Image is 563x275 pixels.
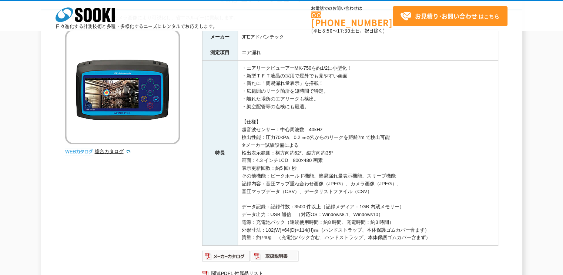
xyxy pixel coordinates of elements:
[400,11,499,22] span: はこちら
[202,250,251,262] img: メーカーカタログ
[251,250,299,262] img: 取扱説明書
[251,255,299,261] a: 取扱説明書
[238,45,498,60] td: エア漏れ
[202,45,238,60] th: 測定項目
[65,148,93,155] img: webカタログ
[311,6,393,11] span: お電話でのお問い合わせは
[238,60,498,245] td: ・エアリークビューアーMK-750を約1/2に小型化！ ・新型ＴＦＴ液晶の採用で屋外でも見やすい画面 ・新たに「簡易漏れ量表示」を搭載！ ・広範囲のリーク箇所を短時間で特定。 ・離れた場所のエア...
[202,30,238,45] th: メーカー
[415,11,477,20] strong: お見積り･お問い合わせ
[311,27,385,34] span: (平日 ～ 土日、祝日除く)
[65,29,180,144] img: エアリークビューアー MK-750ST
[95,149,131,154] a: 総合カタログ
[311,11,393,27] a: [PHONE_NUMBER]
[202,60,238,245] th: 特長
[202,255,251,261] a: メーカーカタログ
[56,24,218,29] p: 日々進化する計測技術と多種・多様化するニーズにレンタルでお応えします。
[322,27,333,34] span: 8:50
[238,30,498,45] td: JFEアドバンテック
[337,27,351,34] span: 17:30
[393,6,507,26] a: お見積り･お問い合わせはこちら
